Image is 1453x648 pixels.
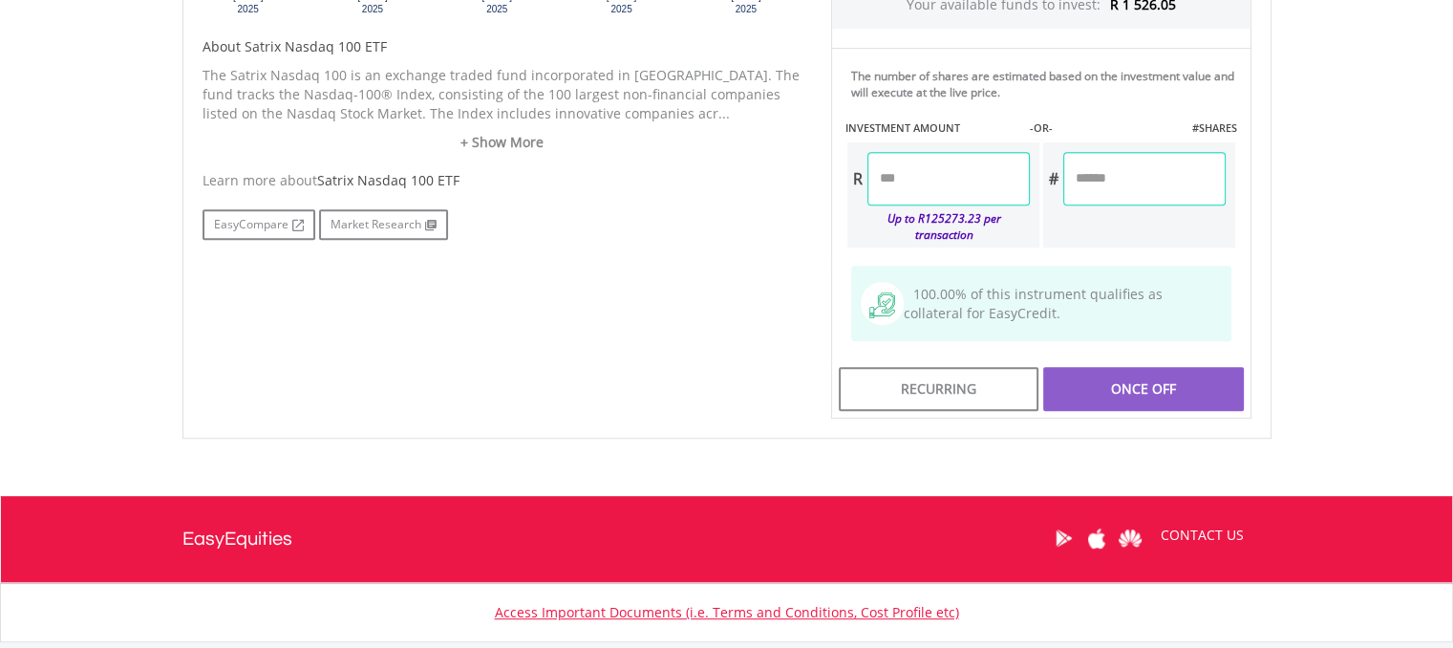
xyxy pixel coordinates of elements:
div: Learn more about [203,171,802,190]
p: The Satrix Nasdaq 100 is an exchange traded fund incorporated in [GEOGRAPHIC_DATA]. The fund trac... [203,66,802,123]
label: -OR- [1029,120,1052,136]
div: R [847,152,867,205]
h5: About Satrix Nasdaq 100 ETF [203,37,802,56]
a: Market Research [319,209,448,240]
label: #SHARES [1191,120,1236,136]
a: Huawei [1114,508,1147,568]
div: Once Off [1043,367,1243,411]
img: collateral-qualifying-green.svg [869,292,895,318]
a: EasyCompare [203,209,315,240]
span: Satrix Nasdaq 100 ETF [317,171,459,189]
div: The number of shares are estimated based on the investment value and will execute at the live price. [851,68,1243,100]
div: # [1043,152,1063,205]
div: Recurring [839,367,1038,411]
a: Apple [1080,508,1114,568]
a: EasyEquities [182,496,292,582]
a: Google Play [1047,508,1080,568]
a: CONTACT US [1147,508,1257,562]
div: Up to R125273.23 per transaction [847,205,1030,248]
a: Access Important Documents (i.e. Terms and Conditions, Cost Profile etc) [495,603,959,621]
label: INVESTMENT AMOUNT [845,120,960,136]
span: 100.00% of this instrument qualifies as collateral for EasyCredit. [904,285,1163,322]
a: + Show More [203,133,802,152]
